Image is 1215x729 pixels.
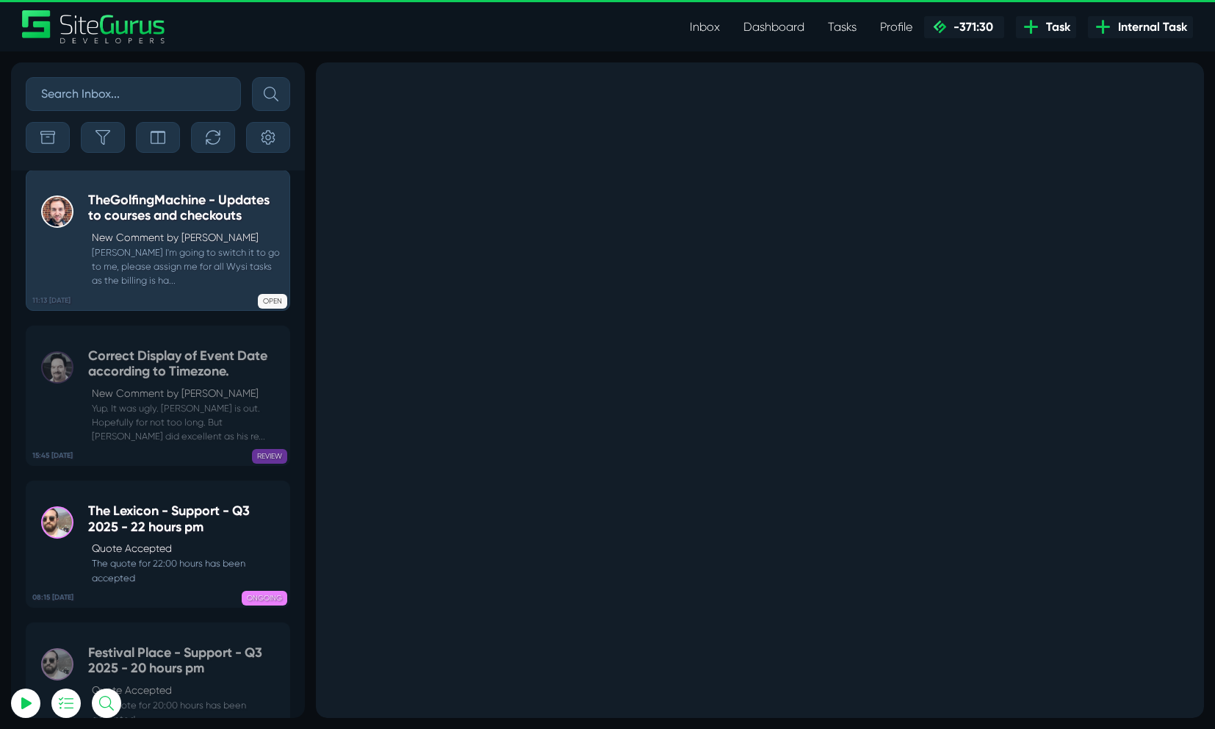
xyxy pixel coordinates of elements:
[88,503,282,535] h5: The Lexicon - Support - Q3 2025 - 22 hours pm
[48,259,209,290] button: Log In
[88,698,282,726] small: The quote for 20:00 hours has been accepted
[88,556,282,584] small: The quote for 22:00 hours has been accepted
[88,348,282,380] h5: Correct Display of Event Date according to Timezone.
[92,541,282,556] p: Quote Accepted
[92,230,282,245] p: New Comment by [PERSON_NAME]
[88,193,282,224] h5: TheGolfingMachine - Updates to courses and checkouts
[948,20,993,34] span: -371:30
[92,683,282,698] p: Quote Accepted
[258,294,287,309] span: OPEN
[868,12,924,42] a: Profile
[26,77,241,111] input: Search Inbox...
[26,481,290,608] a: 08:15 [DATE] The Lexicon - Support - Q3 2025 - 22 hours pmQuote Accepted The quote for 22:00 hour...
[88,645,282,677] h5: Festival Place - Support - Q3 2025 - 20 hours pm
[88,245,282,288] small: [PERSON_NAME] I'm going to switch it to go to me, please assign me for all Wysi tasks as the bill...
[678,12,732,42] a: Inbox
[252,449,287,464] span: REVIEW
[732,12,816,42] a: Dashboard
[32,450,73,462] b: 15:45 [DATE]
[1040,18,1070,36] span: Task
[1112,18,1187,36] span: Internal Task
[924,16,1004,38] a: -371:30
[88,401,282,444] small: Yup. It was ugly. [PERSON_NAME] is out. Hopefully for not too long. But [PERSON_NAME] did excelle...
[32,592,73,603] b: 08:15 [DATE]
[1088,16,1193,38] a: Internal Task
[22,10,166,43] img: Sitegurus Logo
[242,591,287,606] span: ONGOING
[32,295,71,306] b: 11:13 [DATE]
[48,173,209,205] input: Email
[816,12,868,42] a: Tasks
[1016,16,1076,38] a: Task
[92,386,282,401] p: New Comment by [PERSON_NAME]
[26,326,290,467] a: 15:45 [DATE] Correct Display of Event Date according to Timezone.New Comment by [PERSON_NAME] Yup...
[22,10,166,43] a: SiteGurus
[26,170,290,311] a: 11:13 [DATE] TheGolfingMachine - Updates to courses and checkoutsNew Comment by [PERSON_NAME] [PE...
